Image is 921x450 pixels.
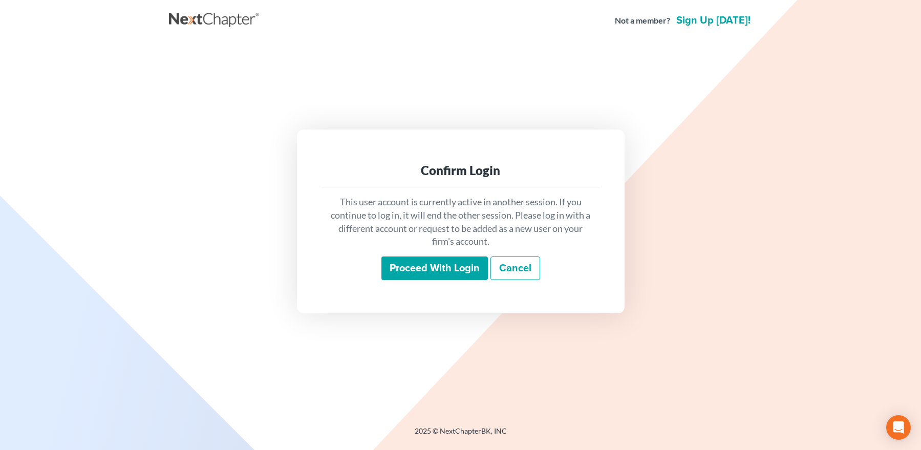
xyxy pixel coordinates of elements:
[490,256,540,280] a: Cancel
[886,415,911,440] div: Open Intercom Messenger
[381,256,488,280] input: Proceed with login
[330,196,592,248] p: This user account is currently active in another session. If you continue to log in, it will end ...
[330,162,592,179] div: Confirm Login
[674,15,753,26] a: Sign up [DATE]!
[615,15,670,27] strong: Not a member?
[169,426,753,444] div: 2025 © NextChapterBK, INC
